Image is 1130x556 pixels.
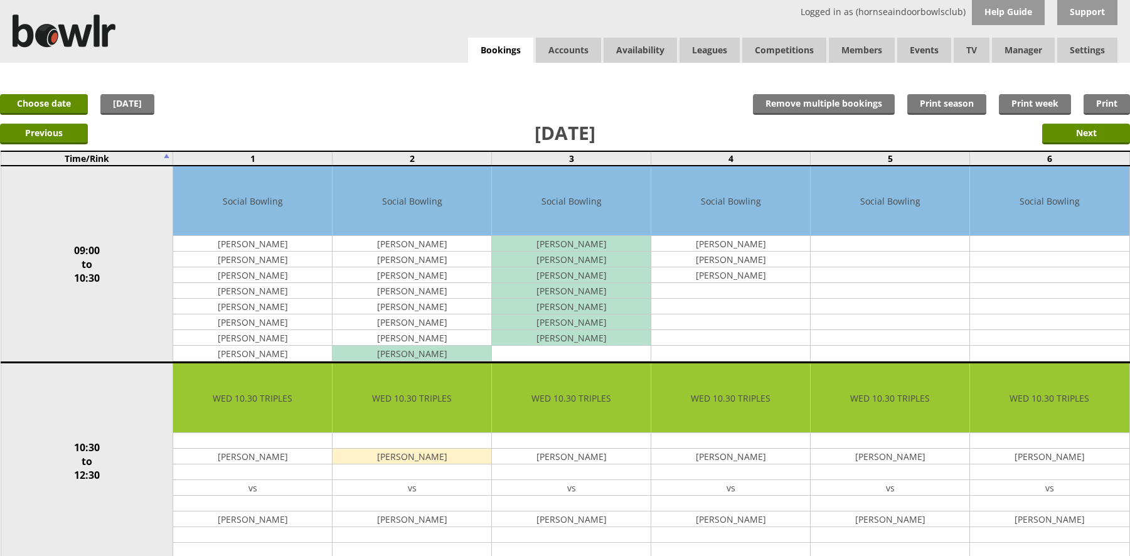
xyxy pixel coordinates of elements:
[492,449,651,464] td: [PERSON_NAME]
[173,299,332,314] td: [PERSON_NAME]
[897,38,951,63] a: Events
[333,346,491,361] td: [PERSON_NAME]
[173,480,332,496] td: vs
[970,449,1129,464] td: [PERSON_NAME]
[333,283,491,299] td: [PERSON_NAME]
[492,267,651,283] td: [PERSON_NAME]
[333,236,491,252] td: [PERSON_NAME]
[173,267,332,283] td: [PERSON_NAME]
[492,480,651,496] td: vs
[173,363,332,433] td: WED 10.30 TRIPLES
[492,151,651,166] td: 3
[651,449,810,464] td: [PERSON_NAME]
[1,151,173,166] td: Time/Rink
[811,151,970,166] td: 5
[492,166,651,236] td: Social Bowling
[680,38,740,63] a: Leagues
[651,252,810,267] td: [PERSON_NAME]
[333,151,492,166] td: 2
[651,267,810,283] td: [PERSON_NAME]
[811,511,969,527] td: [PERSON_NAME]
[604,38,677,63] a: Availability
[468,38,533,63] a: Bookings
[173,511,332,527] td: [PERSON_NAME]
[651,151,811,166] td: 4
[173,314,332,330] td: [PERSON_NAME]
[1,166,173,363] td: 09:00 to 10:30
[970,511,1129,527] td: [PERSON_NAME]
[173,283,332,299] td: [PERSON_NAME]
[173,330,332,346] td: [PERSON_NAME]
[970,363,1129,433] td: WED 10.30 TRIPLES
[536,38,601,63] span: Accounts
[811,449,969,464] td: [PERSON_NAME]
[333,314,491,330] td: [PERSON_NAME]
[333,480,491,496] td: vs
[970,166,1129,236] td: Social Bowling
[333,166,491,236] td: Social Bowling
[651,166,810,236] td: Social Bowling
[173,166,332,236] td: Social Bowling
[173,252,332,267] td: [PERSON_NAME]
[173,236,332,252] td: [PERSON_NAME]
[970,151,1129,166] td: 6
[492,363,651,433] td: WED 10.30 TRIPLES
[651,363,810,433] td: WED 10.30 TRIPLES
[492,511,651,527] td: [PERSON_NAME]
[492,283,651,299] td: [PERSON_NAME]
[492,252,651,267] td: [PERSON_NAME]
[333,299,491,314] td: [PERSON_NAME]
[811,363,969,433] td: WED 10.30 TRIPLES
[811,166,969,236] td: Social Bowling
[100,94,154,115] a: [DATE]
[954,38,989,63] span: TV
[992,38,1055,63] span: Manager
[492,299,651,314] td: [PERSON_NAME]
[333,267,491,283] td: [PERSON_NAME]
[811,480,969,496] td: vs
[999,94,1071,115] a: Print week
[907,94,986,115] a: Print season
[492,330,651,346] td: [PERSON_NAME]
[970,480,1129,496] td: vs
[173,449,332,464] td: [PERSON_NAME]
[333,330,491,346] td: [PERSON_NAME]
[1084,94,1130,115] a: Print
[333,252,491,267] td: [PERSON_NAME]
[492,314,651,330] td: [PERSON_NAME]
[333,449,491,464] td: [PERSON_NAME]
[829,38,895,63] span: Members
[333,363,491,433] td: WED 10.30 TRIPLES
[1057,38,1117,63] span: Settings
[753,94,895,115] input: Remove multiple bookings
[1042,124,1130,144] input: Next
[173,151,333,166] td: 1
[333,511,491,527] td: [PERSON_NAME]
[651,511,810,527] td: [PERSON_NAME]
[742,38,826,63] a: Competitions
[651,480,810,496] td: vs
[173,346,332,361] td: [PERSON_NAME]
[492,236,651,252] td: [PERSON_NAME]
[651,236,810,252] td: [PERSON_NAME]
